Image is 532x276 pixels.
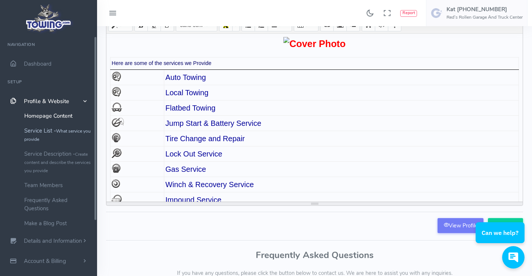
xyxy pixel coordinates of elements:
[24,97,69,105] span: Profile & Website
[165,104,215,112] font: Flatbed Towing
[24,2,74,34] img: logo
[165,165,206,173] font: Gas Service
[19,123,97,146] a: Service List -What service you provide
[165,134,245,143] font: Tire Change and Repair
[24,128,91,142] small: What service you provide
[165,119,261,127] font: Jump Start & Battery Service
[447,6,523,12] h5: Kat [PHONE_NUMBER]
[24,257,66,265] span: Account & Billing
[19,108,97,123] a: Homepage Content
[19,193,97,216] a: Frequently Asked Questions
[112,164,121,173] img: Gas Service
[106,250,523,260] h3: Frequently Asked Questions
[24,238,82,245] span: Details and Information
[400,10,417,17] button: Report
[165,73,206,81] font: Auto Towing
[112,148,122,158] img: Lock Out Service
[112,102,122,112] img: Flatbed Towing
[19,216,97,231] a: Make a Blog Post
[165,180,254,189] font: Winch & Recovery Service
[283,37,346,51] img: Cover Photo
[112,179,120,189] img: Winch & Recovery Service
[19,178,97,193] a: Team Members
[112,87,121,97] img: Local Towing
[470,202,532,276] iframe: Conversations
[24,60,52,68] span: Dashboard
[106,202,523,205] div: resize
[165,196,221,204] font: Impound Service
[19,146,97,178] a: Service Description -Create content and describe the services you provide
[431,7,443,19] img: user-image
[165,89,208,97] font: Local Towing
[112,60,211,66] font: Here are some of the services we Provide
[112,118,124,127] img: Jump Start & Battery Service
[112,72,121,81] img: Auto Towing
[24,151,91,174] small: Create content and describe the services you provide
[165,150,222,158] font: Lock Out Service
[438,218,483,233] a: View Profile
[112,194,122,204] img: Impound Service
[112,133,121,143] img: Tire Change and Repair
[447,15,523,20] h6: Red's Rollen Garage And Truck Center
